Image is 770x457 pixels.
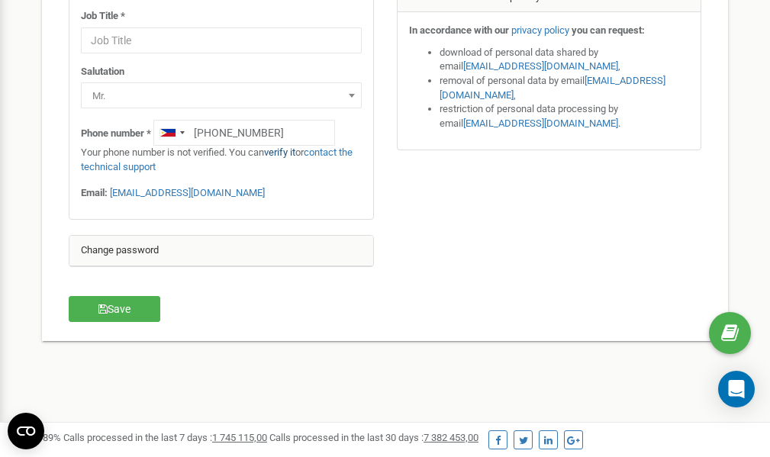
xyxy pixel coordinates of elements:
[81,127,151,141] label: Phone number *
[153,120,335,146] input: +1-800-555-55-55
[572,24,645,36] strong: you can request:
[81,146,362,174] p: Your phone number is not verified. You can or
[440,102,690,130] li: restriction of personal data processing by email .
[69,236,373,266] div: Change password
[86,85,356,107] span: Mr.
[81,27,362,53] input: Job Title
[63,432,267,443] span: Calls processed in the last 7 days :
[154,121,189,145] div: Telephone country code
[463,117,618,129] a: [EMAIL_ADDRESS][DOMAIN_NAME]
[8,413,44,449] button: Open CMP widget
[409,24,509,36] strong: In accordance with our
[463,60,618,72] a: [EMAIL_ADDRESS][DOMAIN_NAME]
[424,432,478,443] u: 7 382 453,00
[81,146,353,172] a: contact the technical support
[440,46,690,74] li: download of personal data shared by email ,
[81,65,124,79] label: Salutation
[81,82,362,108] span: Mr.
[718,371,755,407] div: Open Intercom Messenger
[264,146,295,158] a: verify it
[110,187,265,198] a: [EMAIL_ADDRESS][DOMAIN_NAME]
[81,187,108,198] strong: Email:
[269,432,478,443] span: Calls processed in the last 30 days :
[212,432,267,443] u: 1 745 115,00
[81,9,125,24] label: Job Title *
[511,24,569,36] a: privacy policy
[440,75,665,101] a: [EMAIL_ADDRESS][DOMAIN_NAME]
[69,296,160,322] button: Save
[440,74,690,102] li: removal of personal data by email ,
